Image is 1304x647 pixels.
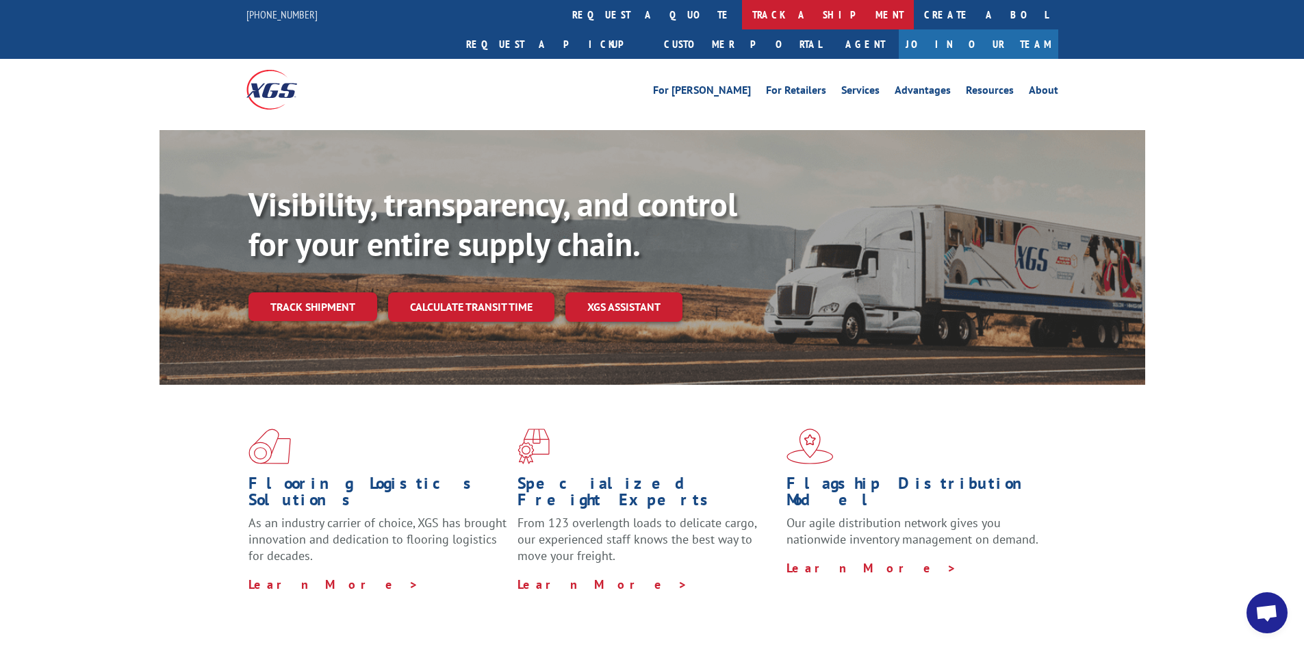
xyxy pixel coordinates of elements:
[248,183,737,265] b: Visibility, transparency, and control for your entire supply chain.
[1029,85,1058,100] a: About
[517,475,776,515] h1: Specialized Freight Experts
[246,8,318,21] a: [PHONE_NUMBER]
[766,85,826,100] a: For Retailers
[248,576,419,592] a: Learn More >
[787,429,834,464] img: xgs-icon-flagship-distribution-model-red
[787,475,1045,515] h1: Flagship Distribution Model
[248,429,291,464] img: xgs-icon-total-supply-chain-intelligence-red
[841,85,880,100] a: Services
[787,515,1038,547] span: Our agile distribution network gives you nationwide inventory management on demand.
[248,475,507,515] h1: Flooring Logistics Solutions
[832,29,899,59] a: Agent
[388,292,554,322] a: Calculate transit time
[1247,592,1288,633] a: Open chat
[899,29,1058,59] a: Join Our Team
[517,515,776,576] p: From 123 overlength loads to delicate cargo, our experienced staff knows the best way to move you...
[456,29,654,59] a: Request a pickup
[787,560,957,576] a: Learn More >
[653,85,751,100] a: For [PERSON_NAME]
[517,576,688,592] a: Learn More >
[517,429,550,464] img: xgs-icon-focused-on-flooring-red
[966,85,1014,100] a: Resources
[654,29,832,59] a: Customer Portal
[895,85,951,100] a: Advantages
[565,292,682,322] a: XGS ASSISTANT
[248,515,507,563] span: As an industry carrier of choice, XGS has brought innovation and dedication to flooring logistics...
[248,292,377,321] a: Track shipment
